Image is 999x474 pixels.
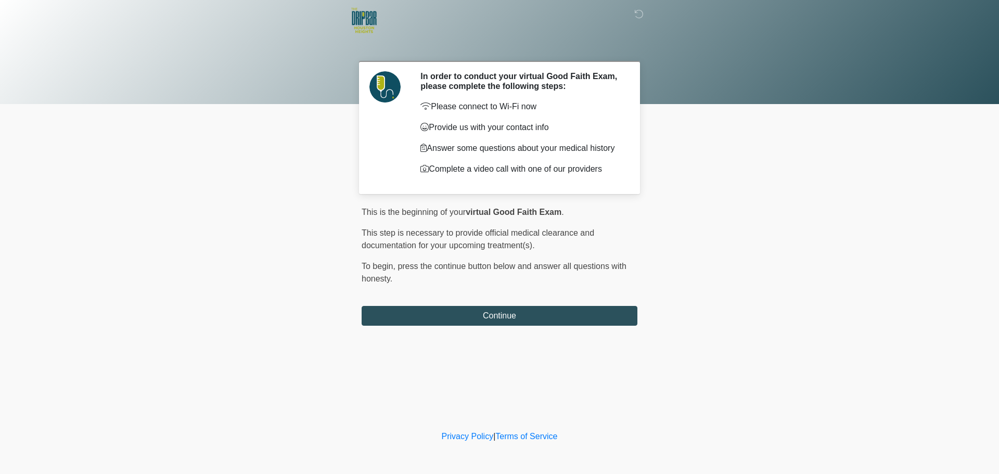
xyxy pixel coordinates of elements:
[420,71,622,91] h2: In order to conduct your virtual Good Faith Exam, please complete the following steps:
[362,306,637,326] button: Continue
[466,208,561,216] strong: virtual Good Faith Exam
[420,163,622,175] p: Complete a video call with one of our providers
[420,121,622,134] p: Provide us with your contact info
[561,208,563,216] span: .
[362,208,466,216] span: This is the beginning of your
[362,262,626,283] span: press the continue button below and answer all questions with honesty.
[369,71,401,103] img: Agent Avatar
[493,432,495,441] a: |
[354,37,645,57] h1: ‎ ‎ ‎
[495,432,557,441] a: Terms of Service
[362,228,594,250] span: This step is necessary to provide official medical clearance and documentation for your upcoming ...
[420,142,622,155] p: Answer some questions about your medical history
[351,8,377,33] img: The DRIPBaR - Houston Heights Logo
[442,432,494,441] a: Privacy Policy
[362,262,398,271] span: To begin,
[420,100,622,113] p: Please connect to Wi-Fi now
